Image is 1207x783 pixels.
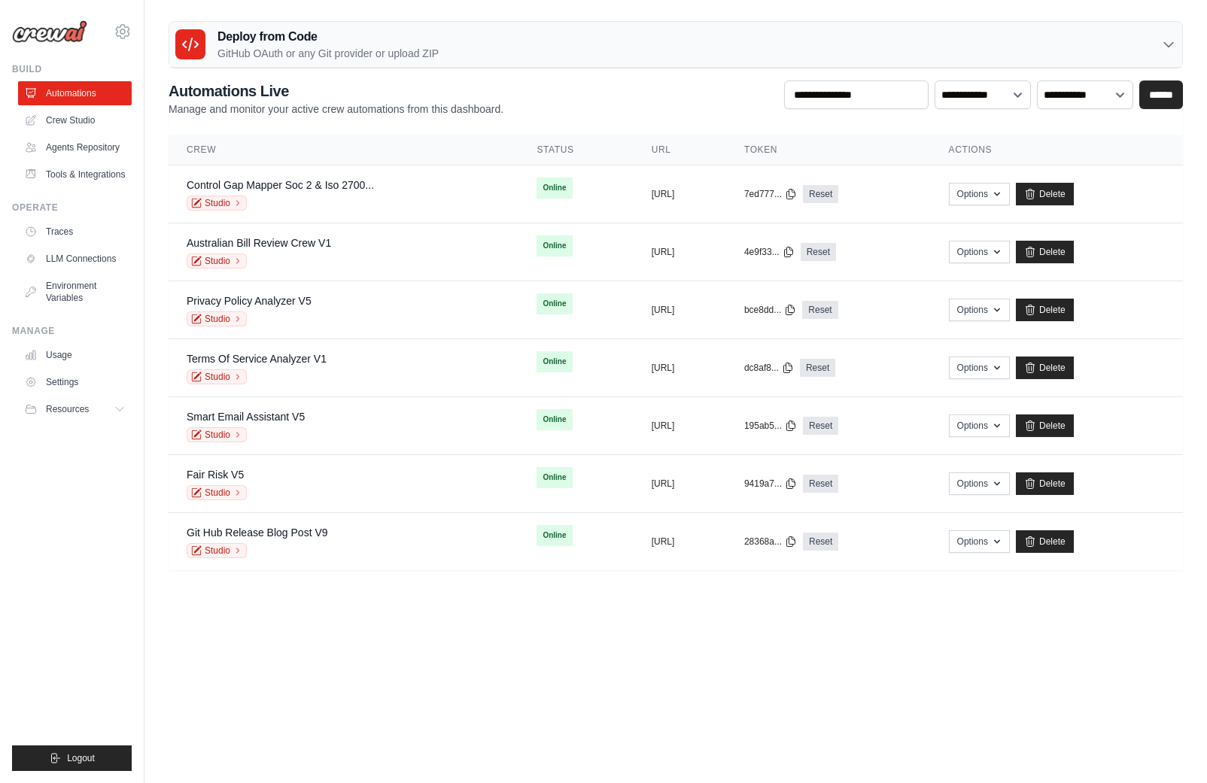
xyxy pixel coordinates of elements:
a: Reset [803,417,838,435]
button: Options [949,299,1010,321]
a: Australian Bill Review Crew V1 [187,237,331,249]
a: Reset [803,185,838,203]
span: Resources [46,403,89,415]
div: Operate [12,202,132,214]
iframe: Chat Widget [1132,711,1207,783]
p: GitHub OAuth or any Git provider or upload ZIP [217,46,439,61]
div: Build [12,63,132,75]
img: Logo [12,20,87,43]
a: Environment Variables [18,274,132,310]
a: Delete [1016,299,1074,321]
a: Reset [803,475,838,493]
th: Crew [169,135,518,165]
span: Online [537,235,572,256]
button: Options [949,472,1010,495]
a: Git Hub Release Blog Post V9 [187,527,328,539]
th: URL [634,135,726,165]
a: Agents Repository [18,135,132,159]
a: Studio [187,427,247,442]
a: Terms Of Service Analyzer V1 [187,353,327,365]
span: Online [537,351,572,372]
button: 9419a7... [744,478,797,490]
a: Delete [1016,472,1074,495]
a: Traces [18,220,132,244]
button: Resources [18,397,132,421]
button: 28368a... [744,536,797,548]
a: Reset [802,301,838,319]
a: Privacy Policy Analyzer V5 [187,295,312,307]
a: Studio [187,543,247,558]
a: Delete [1016,241,1074,263]
a: Usage [18,343,132,367]
a: LLM Connections [18,247,132,271]
a: Fair Risk V5 [187,469,244,481]
button: 7ed777... [744,188,797,200]
button: 4e9f33... [744,246,795,258]
button: dc8af8... [744,362,794,374]
a: Studio [187,485,247,500]
a: Reset [800,359,835,377]
button: Logout [12,745,132,771]
button: Options [949,414,1010,437]
button: Options [949,183,1010,205]
span: Online [537,525,572,546]
a: Studio [187,311,247,326]
div: Manage [12,325,132,337]
th: Token [726,135,931,165]
a: Reset [803,533,838,551]
a: Crew Studio [18,108,132,132]
button: 195ab5... [744,420,797,432]
a: Studio [187,253,247,269]
button: Options [949,241,1010,263]
a: Settings [18,370,132,394]
a: Studio [187,196,247,211]
button: bce8dd... [744,304,796,316]
a: Delete [1016,183,1074,205]
a: Reset [801,243,836,261]
a: Studio [187,369,247,384]
th: Actions [931,135,1183,165]
a: Tools & Integrations [18,162,132,187]
a: Control Gap Mapper Soc 2 & Iso 2700... [187,179,374,191]
a: Delete [1016,414,1074,437]
a: Delete [1016,530,1074,553]
button: Options [949,357,1010,379]
h3: Deploy from Code [217,28,439,46]
span: Online [537,409,572,430]
a: Delete [1016,357,1074,379]
button: Options [949,530,1010,553]
h2: Automations Live [169,80,503,102]
th: Status [518,135,633,165]
a: Smart Email Assistant V5 [187,411,305,423]
span: Online [537,467,572,488]
span: Online [537,293,572,314]
span: Online [537,178,572,199]
a: Automations [18,81,132,105]
span: Logout [67,752,95,764]
p: Manage and monitor your active crew automations from this dashboard. [169,102,503,117]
